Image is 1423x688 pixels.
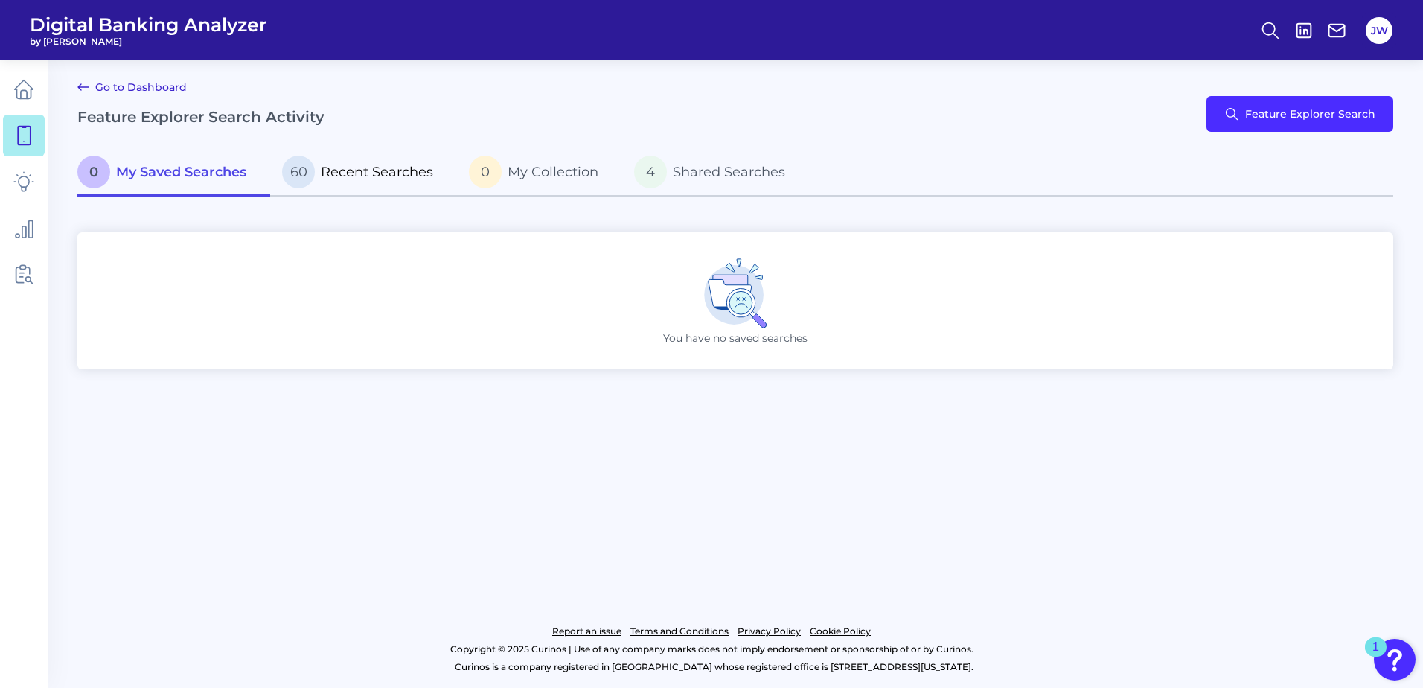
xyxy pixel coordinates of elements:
span: My Saved Searches [116,164,246,180]
span: Digital Banking Analyzer [30,13,267,36]
span: Feature Explorer Search [1245,108,1375,120]
a: 0My Collection [457,150,622,197]
span: 0 [469,156,502,188]
span: 4 [634,156,667,188]
a: Terms and Conditions [630,622,729,640]
button: Open Resource Center, 1 new notification [1374,639,1416,681]
p: Curinos is a company registered in [GEOGRAPHIC_DATA] whose registered office is [STREET_ADDRESS][... [77,658,1350,676]
a: Go to Dashboard [77,78,187,96]
div: 1 [1372,647,1379,666]
button: Feature Explorer Search [1206,96,1393,132]
span: Shared Searches [673,164,785,180]
span: 60 [282,156,315,188]
a: Privacy Policy [738,622,801,640]
h2: Feature Explorer Search Activity [77,108,324,126]
span: by [PERSON_NAME] [30,36,267,47]
div: You have no saved searches [77,232,1393,369]
a: 4Shared Searches [622,150,809,197]
a: Cookie Policy [810,622,871,640]
a: 0My Saved Searches [77,150,270,197]
a: Report an issue [552,622,621,640]
a: 60Recent Searches [270,150,457,197]
span: My Collection [508,164,598,180]
span: 0 [77,156,110,188]
p: Copyright © 2025 Curinos | Use of any company marks does not imply endorsement or sponsorship of ... [73,640,1350,658]
button: JW [1366,17,1392,44]
span: Recent Searches [321,164,433,180]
